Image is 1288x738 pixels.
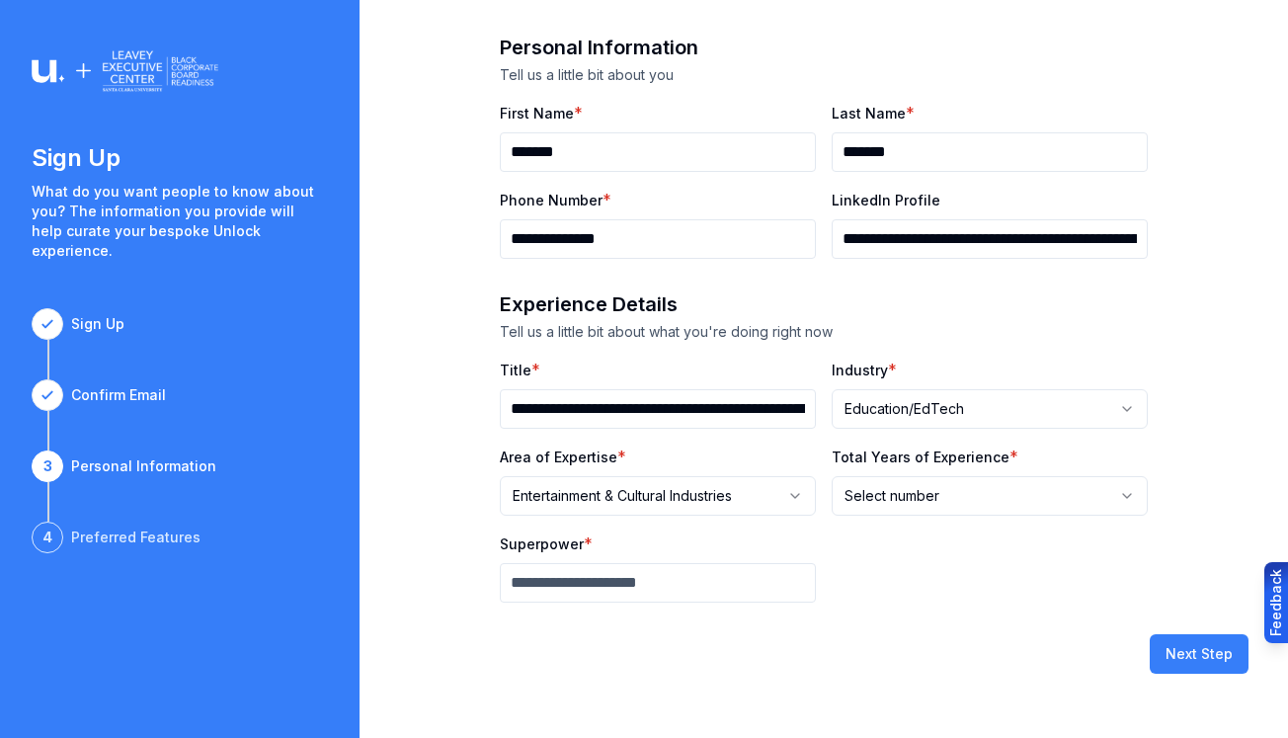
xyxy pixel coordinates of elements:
[500,290,1148,318] h2: Experience Details
[32,182,328,261] p: What do you want people to know about you? The information you provide will help curate your besp...
[71,314,124,334] div: Sign Up
[500,362,531,378] label: Title
[500,449,617,465] label: Area of Expertise
[32,522,63,553] div: 4
[832,192,940,208] label: LinkedIn Profile
[71,385,166,405] div: Confirm Email
[500,65,1148,85] p: Tell us a little bit about you
[500,105,574,122] label: First Name
[32,142,328,174] h1: Sign Up
[32,451,63,482] div: 3
[1264,562,1288,643] button: Provide feedback
[1266,569,1286,636] div: Feedback
[832,105,906,122] label: Last Name
[32,47,218,95] img: Logo
[71,528,201,547] div: Preferred Features
[71,456,216,476] div: Personal Information
[500,535,584,552] label: Superpower
[500,34,1148,61] h2: Personal Information
[500,192,603,208] label: Phone Number
[1150,634,1248,674] button: Next Step
[500,322,1148,342] p: Tell us a little bit about what you're doing right now
[832,362,888,378] label: Industry
[832,449,1009,465] label: Total Years of Experience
